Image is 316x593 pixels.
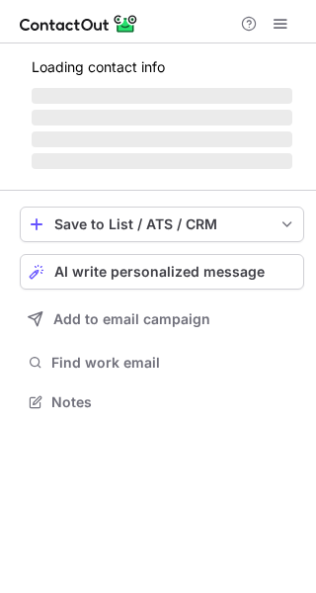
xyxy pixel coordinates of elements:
img: ContactOut v5.3.10 [20,12,138,36]
button: Find work email [20,349,304,377]
span: ‌ [32,153,292,169]
span: ‌ [32,131,292,147]
button: AI write personalized message [20,254,304,290]
span: Add to email campaign [53,311,210,327]
span: ‌ [32,88,292,104]
button: Add to email campaign [20,301,304,337]
span: AI write personalized message [54,264,265,280]
span: ‌ [32,110,292,126]
button: Notes [20,388,304,416]
div: Save to List / ATS / CRM [54,216,270,232]
span: Find work email [51,354,296,372]
button: save-profile-one-click [20,207,304,242]
p: Loading contact info [32,59,292,75]
span: Notes [51,393,296,411]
